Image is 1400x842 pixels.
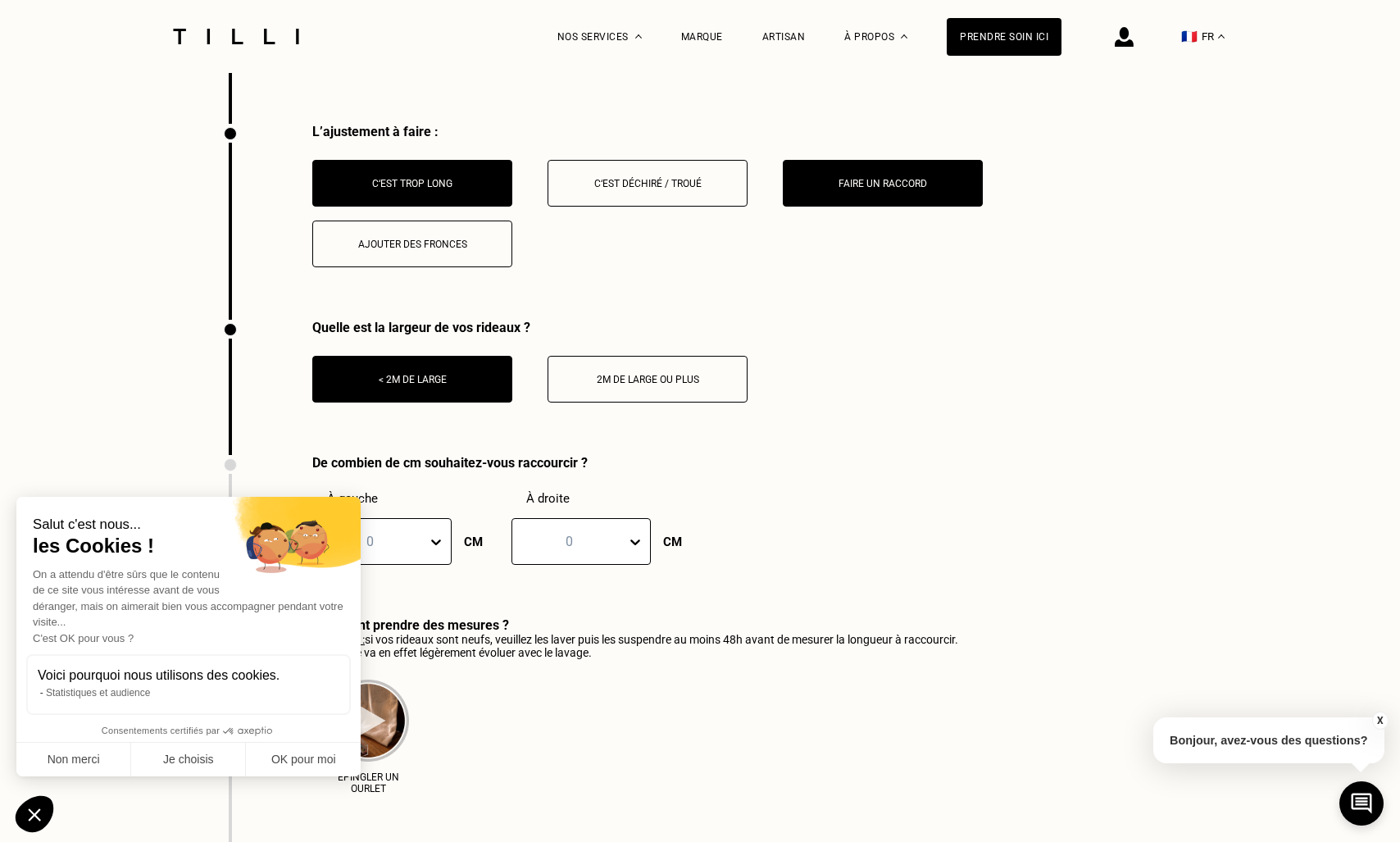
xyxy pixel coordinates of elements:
button: Ajouter des fronces [312,221,512,267]
img: icône connexion [1115,27,1134,47]
a: Marque [681,31,723,43]
img: Menu déroulant [635,34,642,39]
p: CM [663,535,682,549]
div: 2m de large ou plus [557,374,739,385]
button: X [1371,712,1388,730]
p: CM [464,535,483,549]
div: < 2m de large [321,374,503,385]
a: Prendre soin ici [947,18,1061,56]
div: C‘est trop long [321,178,503,189]
p: Épingler un ourlet [332,771,404,794]
div: Ajouter des fronces [321,239,503,250]
div: C‘est déchiré / troué [557,178,739,189]
div: Faire un raccord [792,178,974,189]
img: épingler un ourlet [327,680,409,762]
p: À gauche [327,491,476,506]
button: < 2m de large [312,356,512,403]
p: Bonjour, avez-vous des questions? [1153,717,1384,763]
img: menu déroulant [1218,34,1225,39]
button: C‘est trop long [312,160,512,207]
p: si vos rideaux sont neufs, veuillez les laver puis les suspendre au moins 48h avant de mesurer la... [312,633,958,659]
button: C‘est déchiré / troué [548,160,748,207]
a: Artisan [762,31,806,43]
button: Faire un raccord [783,160,983,207]
div: Quelle est la largeur de vos rideaux ? [312,320,748,335]
div: De combien de cm souhaitez-vous raccourcir ? [312,455,675,471]
img: Menu déroulant à propos [901,34,907,39]
button: 2m de large ou plus [548,356,748,403]
div: L’ajustement à faire : [312,124,1178,139]
img: Logo du service de couturière Tilli [167,29,305,44]
p: À droite [526,491,675,506]
div: Comment prendre des mesures ? [312,617,958,633]
span: 🇫🇷 [1181,29,1198,44]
